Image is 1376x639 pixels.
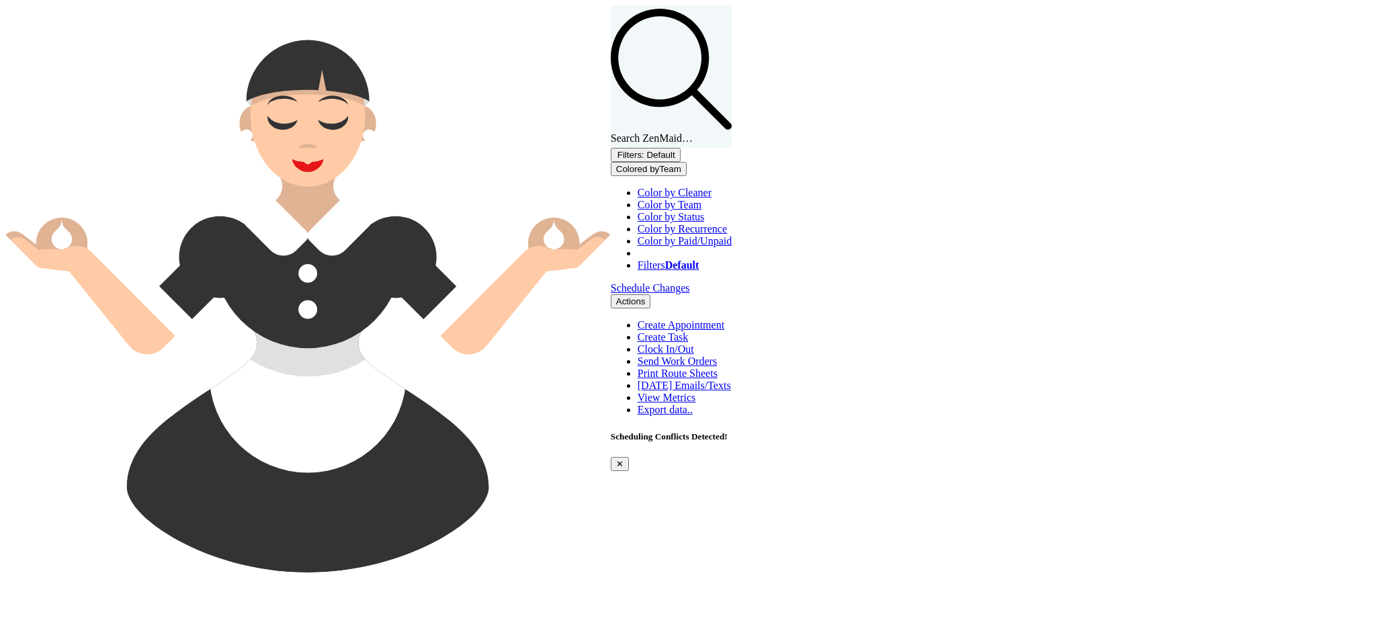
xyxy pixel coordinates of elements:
a: Clock In/Out [638,343,694,355]
a: [DATE] Emails/Texts [638,380,731,391]
span: Filters: [617,150,644,160]
a: Export data.. [638,404,693,415]
button: Filters: Default [611,148,681,162]
a: View Metrics [638,392,696,403]
span: Team [659,164,681,174]
a: FiltersDefault [638,259,699,271]
span: Filters [638,259,699,271]
a: Send Work Orders [638,355,717,367]
a: Color by Team [638,199,701,210]
a: Create Task [638,331,688,343]
a: Color by Status [638,211,705,222]
a: Schedule Changes [611,282,690,294]
span: Colored by [616,164,681,174]
span: ✕ [616,459,623,469]
a: Print Route Sheets [638,368,718,379]
a: Color by Paid/Unpaid [638,235,732,247]
span: Search ZenMaid… [611,132,693,144]
a: Filters: Default [611,148,681,160]
a: Color by Cleaner [638,187,712,198]
button: Actions [611,294,651,308]
a: Color by Recurrence [638,223,727,235]
h5: Scheduling Conflicts Detected! [611,431,732,442]
a: Create Appointment [638,319,724,331]
button: Colored byTeam [611,162,687,176]
span: Default [646,150,675,160]
strong: Default [665,259,699,271]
